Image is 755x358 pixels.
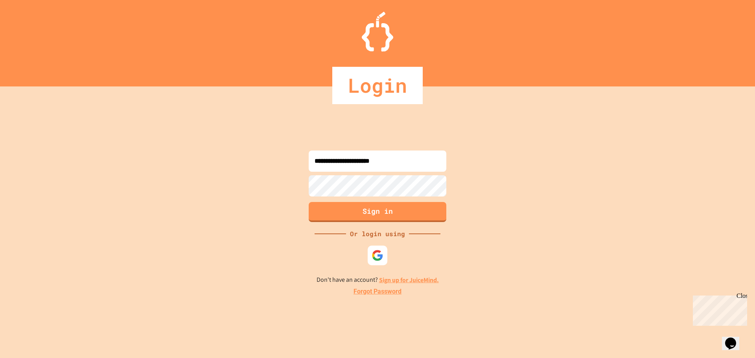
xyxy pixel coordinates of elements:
div: Login [332,67,423,104]
button: Sign in [309,202,446,222]
iframe: chat widget [690,292,747,326]
a: Sign up for JuiceMind. [379,276,439,284]
p: Don't have an account? [317,275,439,285]
img: Logo.svg [362,12,393,51]
img: google-icon.svg [372,250,383,261]
div: Or login using [346,229,409,239]
iframe: chat widget [722,327,747,350]
div: Chat with us now!Close [3,3,54,50]
a: Forgot Password [354,287,401,296]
